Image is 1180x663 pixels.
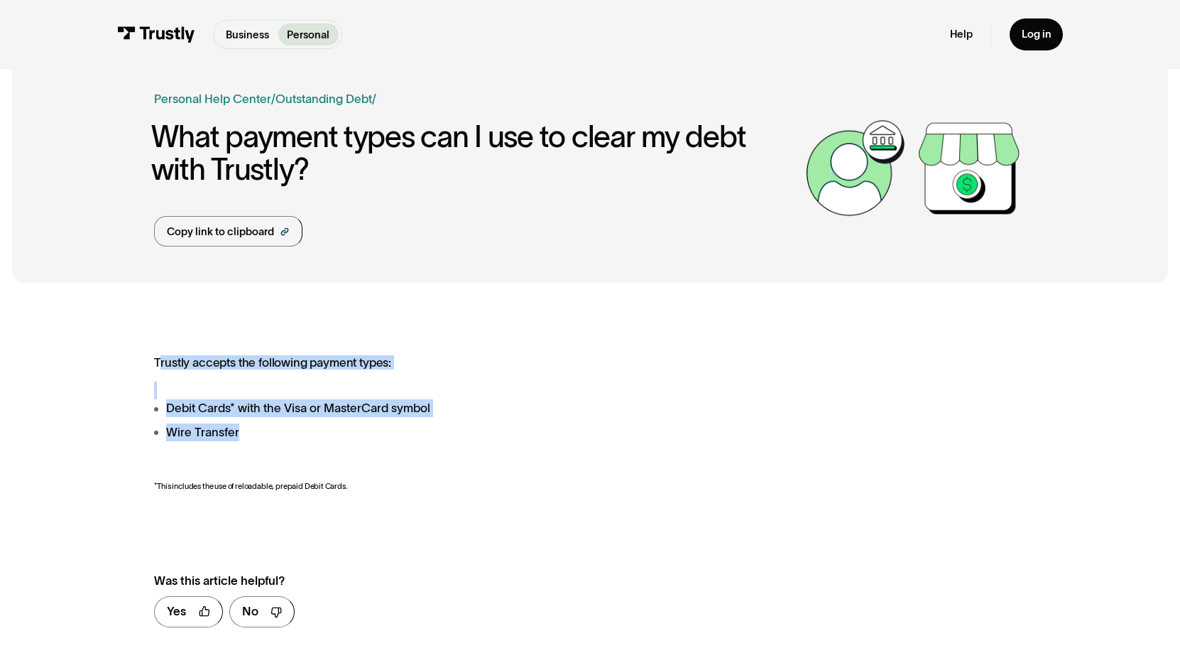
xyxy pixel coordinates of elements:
div: Log in [1022,28,1051,41]
li: Debit Cards* with the Visa or MasterCard symbol [154,399,715,417]
a: Log in [1010,18,1064,50]
a: Personal [278,23,339,45]
a: No [229,596,295,627]
div: Was this article helpful? [154,572,683,590]
p: Trustly accepts the following payment types: [154,355,715,370]
div: Yes [167,603,186,620]
img: Trustly Logo [117,26,195,43]
li: Wire Transfer [154,424,715,441]
a: Business [217,23,278,45]
h1: What payment types can I use to clear my debt with Trustly? [151,120,798,186]
p: Personal [287,27,329,43]
div: / [372,90,376,108]
p: Business [226,27,269,43]
a: Copy link to clipboard [154,216,302,247]
a: Help [950,28,973,41]
div: No [242,603,258,620]
a: Outstanding Debt [275,92,372,105]
a: Personal Help Center [154,90,271,108]
a: Yes [154,596,223,627]
div: / [271,90,275,108]
div: Copy link to clipboard [167,224,274,239]
span: *This includes the use of reloadable, prepaid Debit Cards. [154,482,347,490]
